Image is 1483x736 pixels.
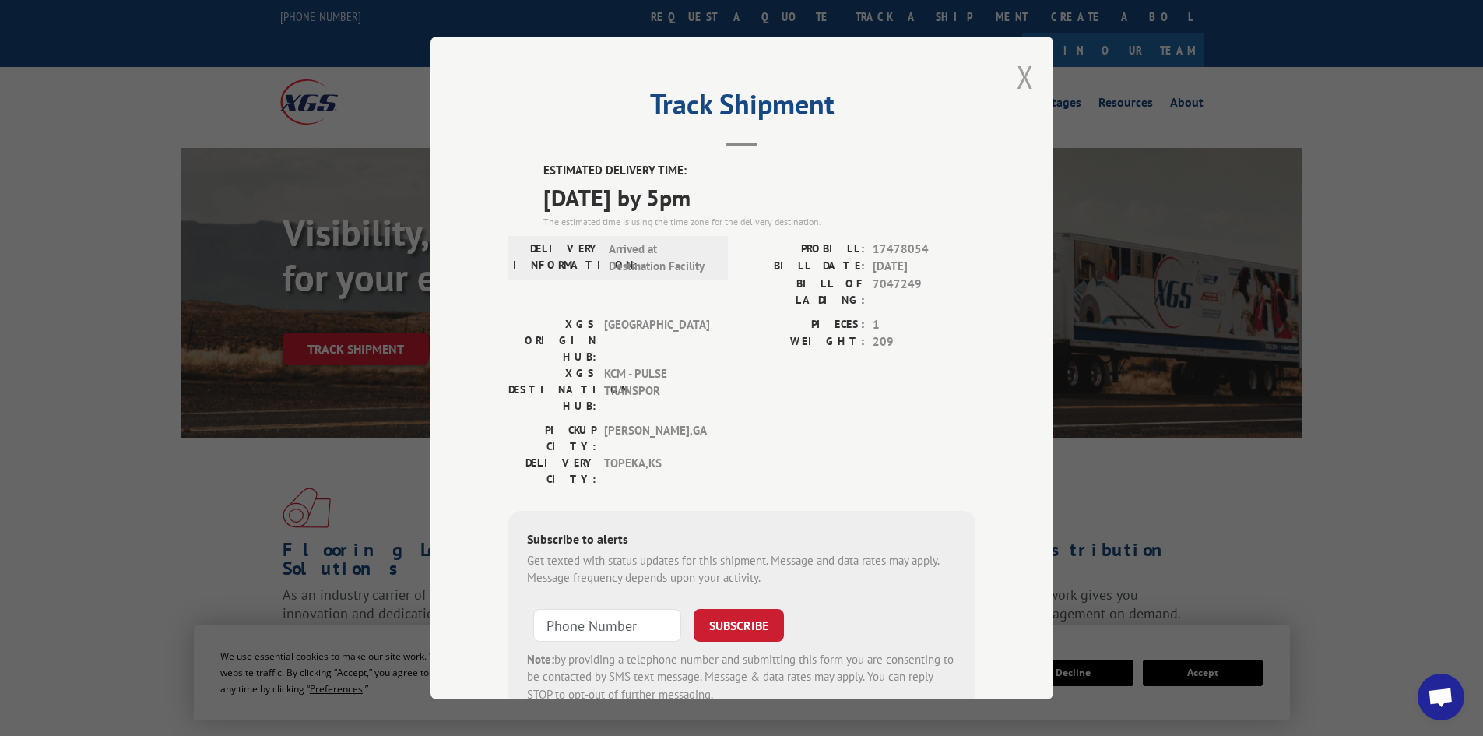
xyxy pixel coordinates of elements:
button: Close modal [1017,56,1034,97]
div: by providing a telephone number and submitting this form you are consenting to be contacted by SM... [527,651,957,704]
h2: Track Shipment [508,93,975,123]
span: [DATE] by 5pm [543,180,975,215]
label: DELIVERY CITY: [508,455,596,488]
span: 1 [873,316,975,334]
span: 17478054 [873,241,975,259]
span: Arrived at Destination Facility [609,241,714,276]
span: [GEOGRAPHIC_DATA] [604,316,709,365]
label: DELIVERY INFORMATION: [513,241,601,276]
label: ESTIMATED DELIVERY TIME: [543,162,975,180]
span: 209 [873,333,975,351]
label: BILL OF LADING: [742,276,865,308]
label: PIECES: [742,316,865,334]
div: The estimated time is using the time zone for the delivery destination. [543,215,975,229]
label: PICKUP CITY: [508,422,596,455]
label: WEIGHT: [742,333,865,351]
div: Get texted with status updates for this shipment. Message and data rates may apply. Message frequ... [527,552,957,587]
label: XGS ORIGIN HUB: [508,316,596,365]
label: PROBILL: [742,241,865,259]
button: SUBSCRIBE [694,609,784,642]
strong: Note: [527,652,554,667]
div: Subscribe to alerts [527,530,957,552]
span: TOPEKA , KS [604,455,709,488]
label: BILL DATE: [742,258,865,276]
label: XGS DESTINATION HUB: [508,365,596,414]
div: Open chat [1418,674,1464,720]
span: [DATE] [873,258,975,276]
span: 7047249 [873,276,975,308]
span: [PERSON_NAME] , GA [604,422,709,455]
span: KCM - PULSE TRANSPOR [604,365,709,414]
input: Phone Number [533,609,681,642]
